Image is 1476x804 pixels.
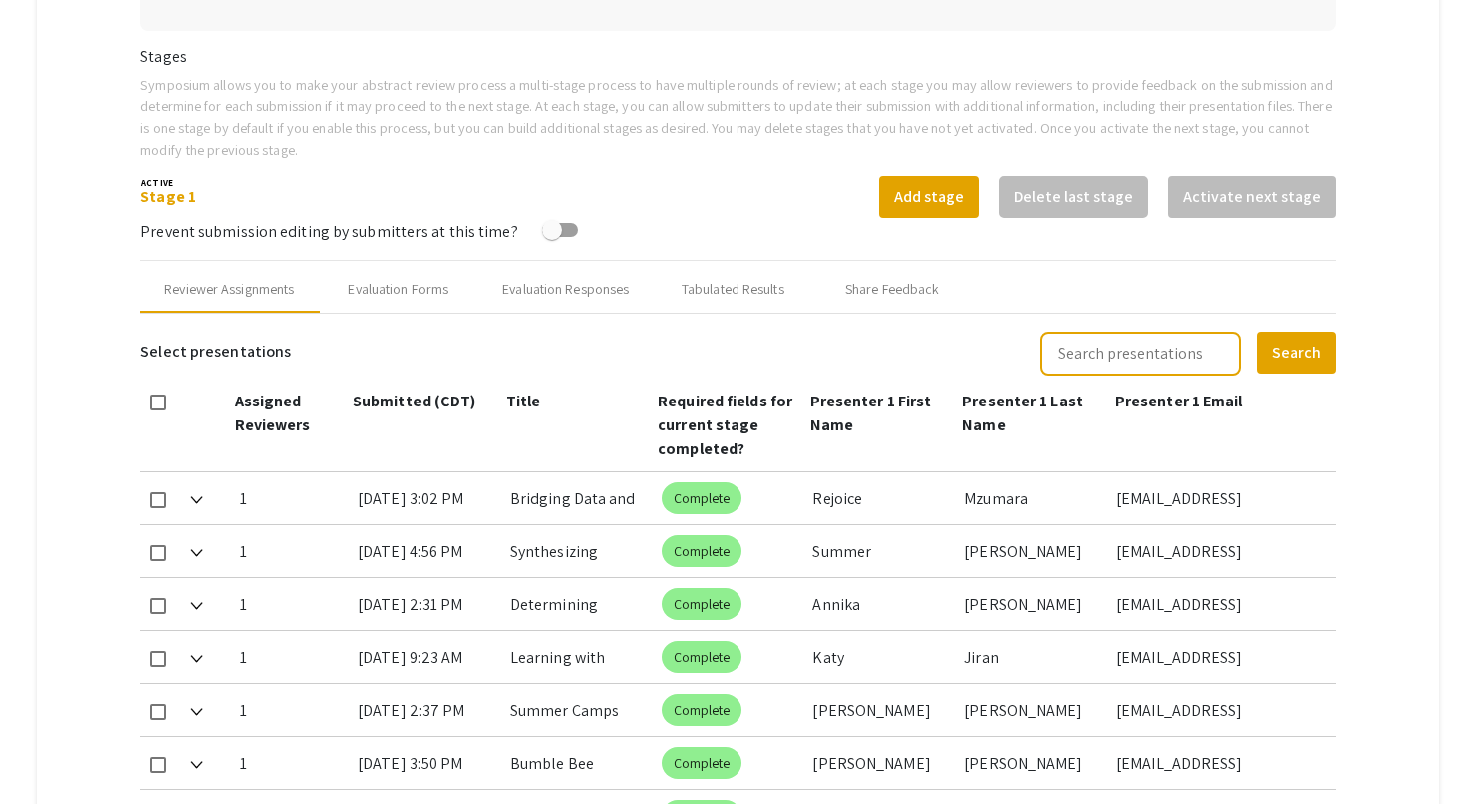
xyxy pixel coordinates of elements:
div: Evaluation Forms [348,279,448,300]
div: [EMAIL_ADDRESS][DOMAIN_NAME] [1116,578,1320,630]
button: Search [1257,332,1336,374]
div: Summer [812,525,948,577]
img: Expand arrow [190,496,202,504]
mat-chip: Complete [662,482,742,514]
button: Activate next stage [1168,176,1336,218]
span: Required fields for current stage completed? [658,391,792,459]
p: Symposium allows you to make your abstract review process a multi-stage process to have multiple ... [140,74,1335,160]
div: Katy [812,631,948,683]
button: Delete last stage [999,176,1148,218]
span: Title [506,391,541,411]
div: 1 [240,631,342,683]
div: 1 [240,525,342,577]
div: Share Feedback [845,279,939,300]
div: [DATE] 2:37 PM [358,684,494,736]
div: Synthesizing Porous Polymer Microspheres [510,525,646,577]
input: Search presentations [1040,332,1241,376]
button: Add stage [879,176,979,218]
iframe: Chat [15,714,85,789]
div: 1 [240,472,342,524]
div: [EMAIL_ADDRESS][DOMAIN_NAME] [1116,737,1320,789]
div: Learning with Nature: A Summer Spent as a Wolf Ridge Naturalist [510,631,646,683]
span: Presenter 1 Email [1115,391,1243,411]
div: Evaluation Responses [502,279,629,300]
div: Bumble Bee Abundance in Northeast [US_STATE][GEOGRAPHIC_DATA] [510,737,646,789]
mat-chip: Complete [662,535,742,567]
div: [PERSON_NAME] [812,684,948,736]
div: [PERSON_NAME] [964,684,1100,736]
div: [PERSON_NAME] [812,737,948,789]
div: [EMAIL_ADDRESS][DOMAIN_NAME] [1116,525,1320,577]
h6: Stages [140,47,1335,66]
div: 1 [240,684,342,736]
mat-chip: Complete [662,641,742,673]
span: Presenter 1 Last Name [962,391,1083,435]
img: Expand arrow [190,602,202,610]
mat-chip: Complete [662,747,742,779]
span: Assigned Reviewers [235,391,311,435]
a: Stage 1 [140,186,196,207]
img: Expand arrow [190,761,202,769]
div: [DATE] 3:50 PM [358,737,494,789]
div: [EMAIL_ADDRESS][DOMAIN_NAME] [1116,684,1320,736]
div: [DATE] 9:23 AM [358,631,494,683]
div: [PERSON_NAME] [964,578,1100,630]
div: 1 [240,737,342,789]
div: [DATE] 3:02 PM [358,472,494,524]
div: 1 [240,578,342,630]
div: Determining Predators of Eastern Wild Turkey Clutches [510,578,646,630]
img: Expand arrow [190,655,202,663]
div: Reviewer Assignments [164,279,294,300]
img: Expand arrow [190,708,202,716]
div: Bridging Data and Development:&nbsp;A Summer Internship in Nonprofit Strategy [510,472,646,524]
div: [PERSON_NAME] [964,525,1100,577]
h6: Select presentations [140,330,291,374]
span: Presenter 1 First Name [810,391,932,435]
div: [PERSON_NAME] [964,737,1100,789]
div: Mzumara [964,472,1100,524]
div: [EMAIL_ADDRESS][DOMAIN_NAME] [1116,631,1320,683]
div: Summer Camps and Conferences Liaison:&nbsp;[PERSON_NAME] - Summer 2025 [510,684,646,736]
div: [DATE] 4:56 PM [358,525,494,577]
span: Prevent submission editing by submitters at this time? [140,221,517,242]
span: Submitted (CDT) [353,391,476,411]
div: Rejoice [812,472,948,524]
mat-chip: Complete [662,588,742,620]
mat-chip: Complete [662,694,742,726]
div: Tabulated Results [682,279,784,300]
div: Annika [812,578,948,630]
img: Expand arrow [190,549,202,557]
div: [DATE] 2:31 PM [358,578,494,630]
div: Jiran [964,631,1100,683]
div: [EMAIL_ADDRESS][DOMAIN_NAME] [1116,472,1320,524]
